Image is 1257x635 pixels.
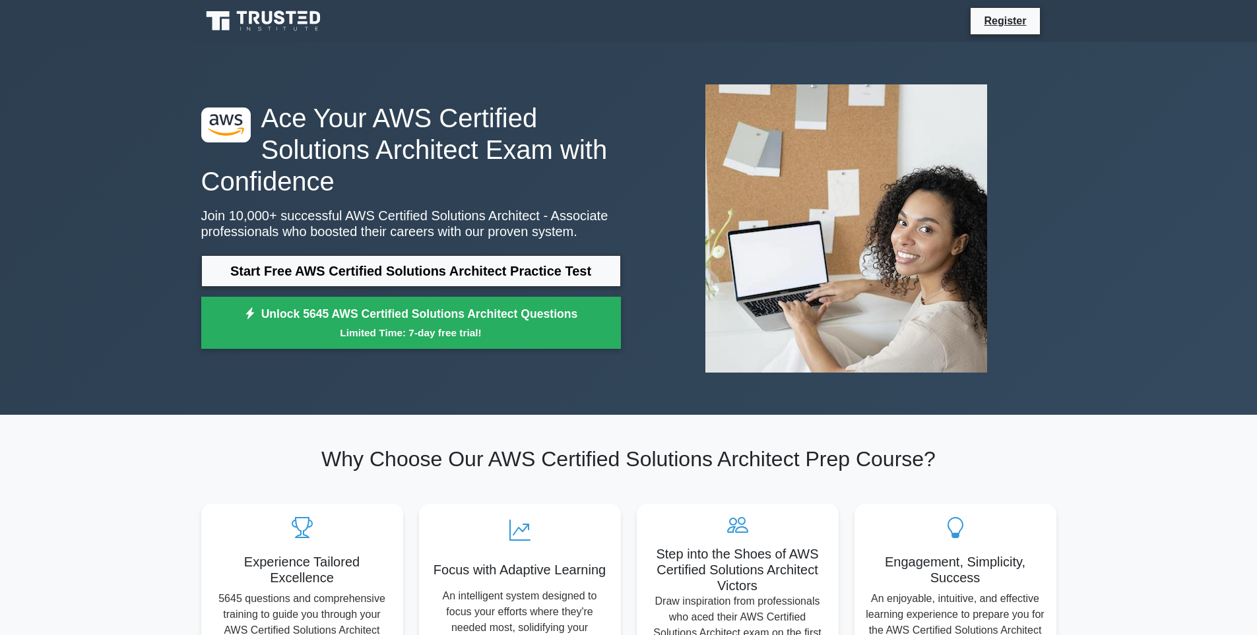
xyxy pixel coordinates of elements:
[201,102,621,197] h1: Ace Your AWS Certified Solutions Architect Exam with Confidence
[201,208,621,239] p: Join 10,000+ successful AWS Certified Solutions Architect - Associate professionals who boosted t...
[201,297,621,349] a: Unlock 5645 AWS Certified Solutions Architect QuestionsLimited Time: 7-day free trial!
[976,13,1034,29] a: Register
[430,562,610,578] h5: Focus with Adaptive Learning
[218,325,604,340] small: Limited Time: 7-day free trial!
[201,255,621,287] a: Start Free AWS Certified Solutions Architect Practice Test
[201,446,1056,471] h2: Why Choose Our AWS Certified Solutions Architect Prep Course?
[647,546,828,593] h5: Step into the Shoes of AWS Certified Solutions Architect Victors
[865,554,1046,586] h5: Engagement, Simplicity, Success
[212,554,393,586] h5: Experience Tailored Excellence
